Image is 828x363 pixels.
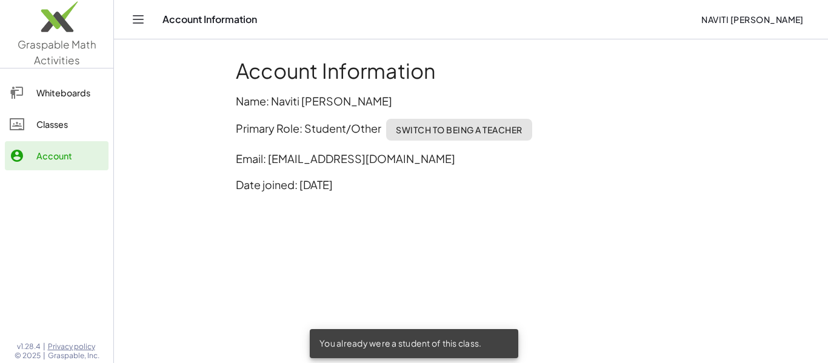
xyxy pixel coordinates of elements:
button: Naviti [PERSON_NAME] [692,8,813,30]
p: Primary Role: Student/Other [236,119,706,141]
h1: Account Information [236,59,706,83]
p: Email: [EMAIL_ADDRESS][DOMAIN_NAME] [236,150,706,167]
div: Account [36,148,104,163]
span: Graspable Math Activities [18,38,96,67]
span: v1.28.4 [17,342,41,351]
span: | [43,342,45,351]
span: © 2025 [15,351,41,361]
div: Whiteboards [36,85,104,100]
span: Switch to being a Teacher [396,124,523,135]
p: Name: Naviti [PERSON_NAME] [236,93,706,109]
a: Classes [5,110,109,139]
span: | [43,351,45,361]
a: Account [5,141,109,170]
span: Graspable, Inc. [48,351,99,361]
div: You already were a student of this class. [310,329,518,358]
a: Privacy policy [48,342,99,351]
button: Toggle navigation [129,10,148,29]
span: Naviti [PERSON_NAME] [701,14,804,25]
a: Whiteboards [5,78,109,107]
div: Classes [36,117,104,132]
button: Switch to being a Teacher [386,119,532,141]
p: Date joined: [DATE] [236,176,706,193]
